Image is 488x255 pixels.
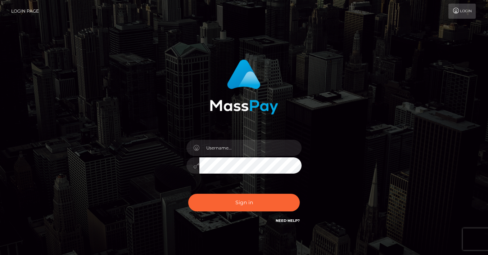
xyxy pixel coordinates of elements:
[448,4,476,19] a: Login
[210,59,278,115] img: MassPay Login
[188,194,300,211] button: Sign in
[199,140,302,156] input: Username...
[276,218,300,223] a: Need Help?
[11,4,39,19] a: Login Page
